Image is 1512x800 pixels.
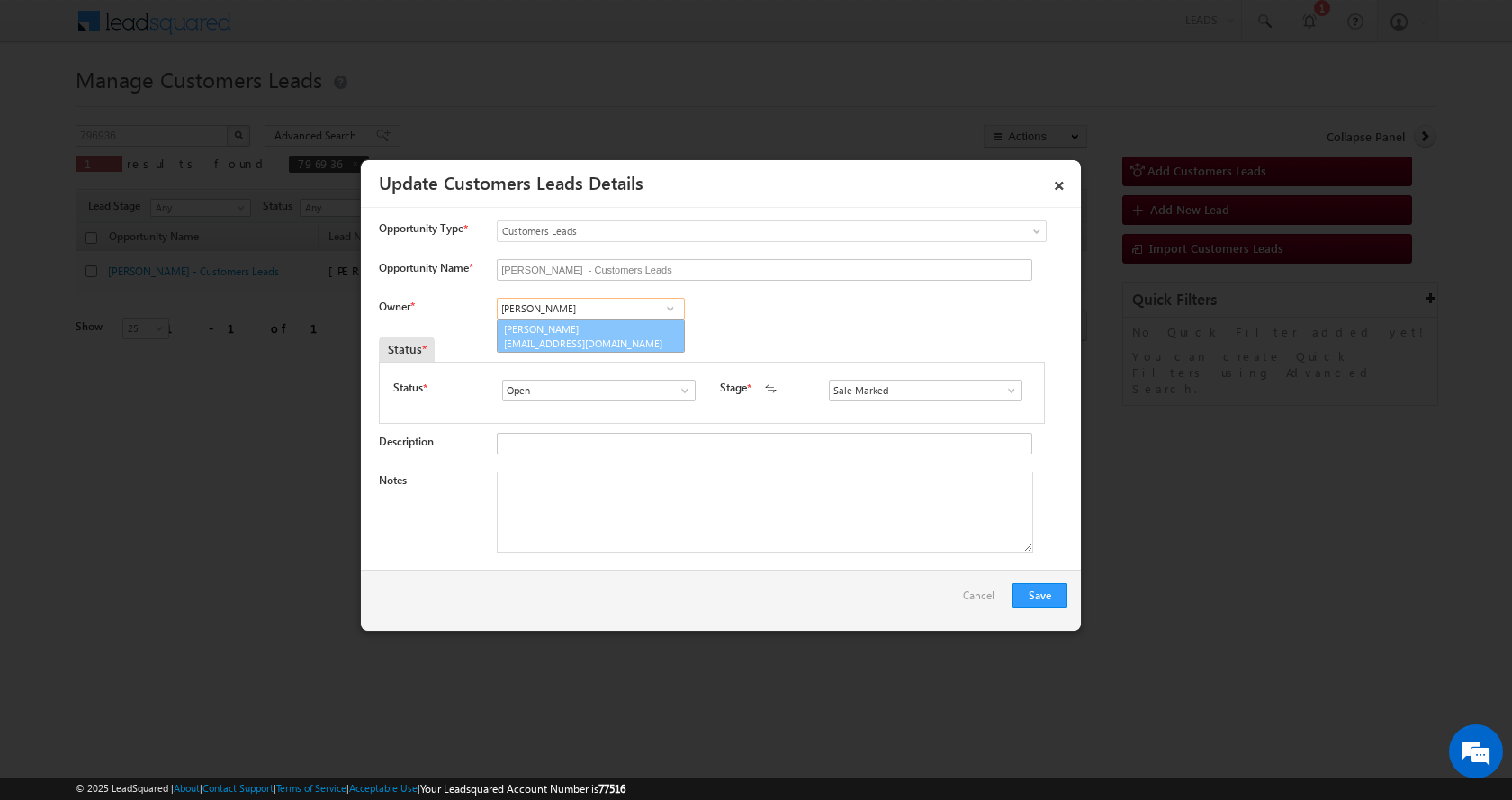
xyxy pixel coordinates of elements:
[502,380,696,401] input: Type to Search
[497,319,685,354] a: [PERSON_NAME]
[379,473,407,487] label: Notes
[379,169,643,194] a: Update Customers Leads Details
[276,782,346,794] a: Terms of Service
[202,782,274,794] a: Contact Support
[379,220,463,237] span: Opportunity Type
[598,782,625,796] span: 77516
[349,782,418,794] a: Acceptable Use
[393,380,423,396] label: Status
[497,298,685,319] input: Type to Search
[379,435,434,448] label: Description
[659,300,681,318] a: Show All Items
[504,337,666,350] span: [EMAIL_ADDRESS][DOMAIN_NAME]
[720,380,747,396] label: Stage
[379,300,414,313] label: Owner
[498,223,973,239] span: Customers Leads
[963,583,1003,617] a: Cancel
[379,261,472,274] label: Opportunity Name
[1012,583,1067,608] button: Save
[420,782,625,796] span: Your Leadsquared Account Number is
[76,780,625,797] span: © 2025 LeadSquared | | | | |
[174,782,200,794] a: About
[829,380,1022,401] input: Type to Search
[1044,166,1075,198] a: ×
[379,337,435,362] div: Status
[497,220,1047,242] a: Customers Leads
[995,382,1018,400] a: Show All Items
[669,382,691,400] a: Show All Items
